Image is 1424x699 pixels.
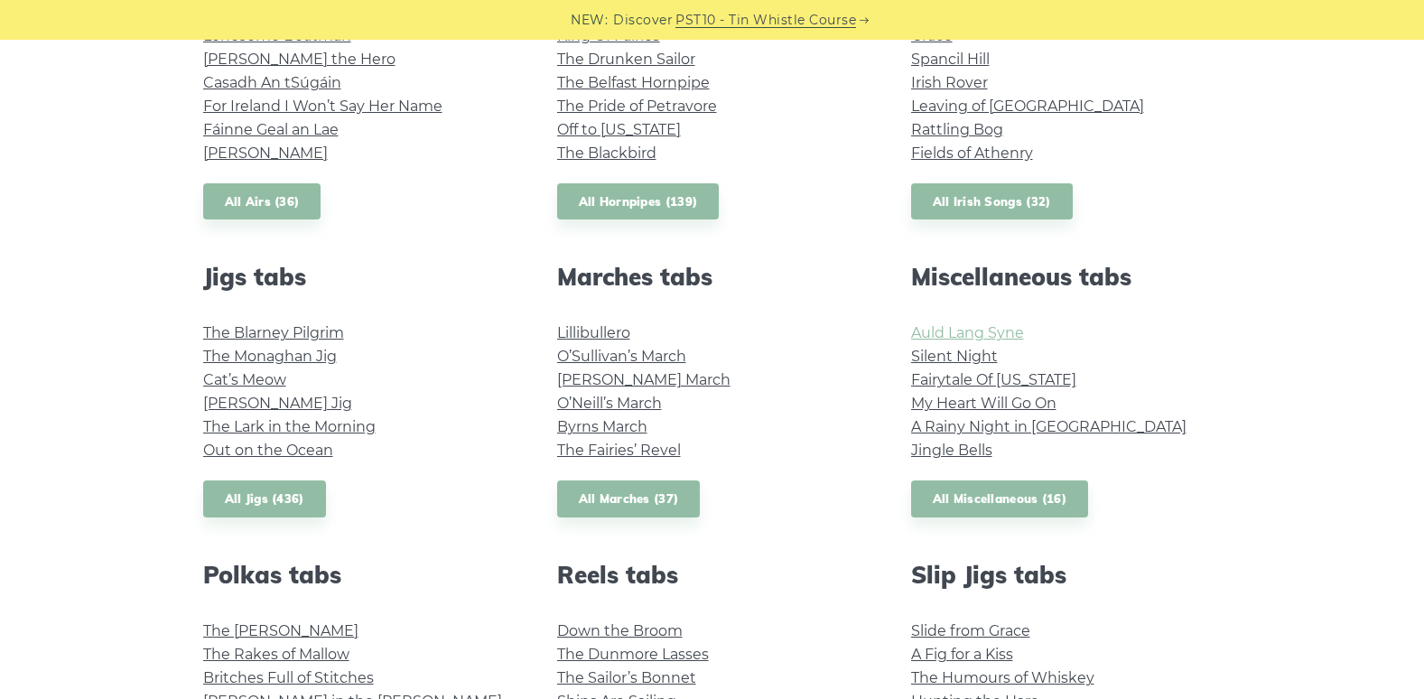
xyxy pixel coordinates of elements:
[203,418,376,435] a: The Lark in the Morning
[571,10,608,31] span: NEW:
[911,183,1073,220] a: All Irish Songs (32)
[911,98,1144,115] a: Leaving of [GEOGRAPHIC_DATA]
[911,395,1056,412] a: My Heart Will Go On
[557,27,660,44] a: King Of Fairies
[203,669,374,686] a: Britches Full of Stitches
[557,561,868,589] h2: Reels tabs
[613,10,673,31] span: Discover
[557,348,686,365] a: O’Sullivan’s March
[557,144,656,162] a: The Blackbird
[203,480,326,517] a: All Jigs (436)
[557,324,630,341] a: Lillibullero
[203,98,442,115] a: For Ireland I Won’t Say Her Name
[557,442,681,459] a: The Fairies’ Revel
[911,561,1222,589] h2: Slip Jigs tabs
[911,371,1076,388] a: Fairytale Of [US_STATE]
[203,27,351,44] a: Lonesome Boatman
[203,646,349,663] a: The Rakes of Mallow
[911,144,1033,162] a: Fields of Athenry
[203,144,328,162] a: [PERSON_NAME]
[911,442,992,459] a: Jingle Bells
[557,480,701,517] a: All Marches (37)
[203,263,514,291] h2: Jigs tabs
[557,74,710,91] a: The Belfast Hornpipe
[557,51,695,68] a: The Drunken Sailor
[203,442,333,459] a: Out on the Ocean
[911,348,998,365] a: Silent Night
[557,395,662,412] a: O’Neill’s March
[203,324,344,341] a: The Blarney Pilgrim
[203,371,286,388] a: Cat’s Meow
[911,669,1094,686] a: The Humours of Whiskey
[203,348,337,365] a: The Monaghan Jig
[557,622,683,639] a: Down the Broom
[203,395,352,412] a: [PERSON_NAME] Jig
[911,51,990,68] a: Spancil Hill
[911,121,1003,138] a: Rattling Bog
[203,561,514,589] h2: Polkas tabs
[675,10,856,31] a: PST10 - Tin Whistle Course
[911,74,988,91] a: Irish Rover
[911,324,1024,341] a: Auld Lang Syne
[557,669,696,686] a: The Sailor’s Bonnet
[557,98,717,115] a: The Pride of Petravore
[557,183,720,220] a: All Hornpipes (139)
[203,74,341,91] a: Casadh An tSúgáin
[911,27,953,44] a: Grace
[911,646,1013,663] a: A Fig for a Kiss
[911,418,1187,435] a: A Rainy Night in [GEOGRAPHIC_DATA]
[557,646,709,663] a: The Dunmore Lasses
[557,263,868,291] h2: Marches tabs
[557,418,647,435] a: Byrns March
[203,121,339,138] a: Fáinne Geal an Lae
[203,622,358,639] a: The [PERSON_NAME]
[911,263,1222,291] h2: Miscellaneous tabs
[911,480,1089,517] a: All Miscellaneous (16)
[203,51,396,68] a: [PERSON_NAME] the Hero
[557,121,681,138] a: Off to [US_STATE]
[557,371,731,388] a: [PERSON_NAME] March
[203,183,321,220] a: All Airs (36)
[911,622,1030,639] a: Slide from Grace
